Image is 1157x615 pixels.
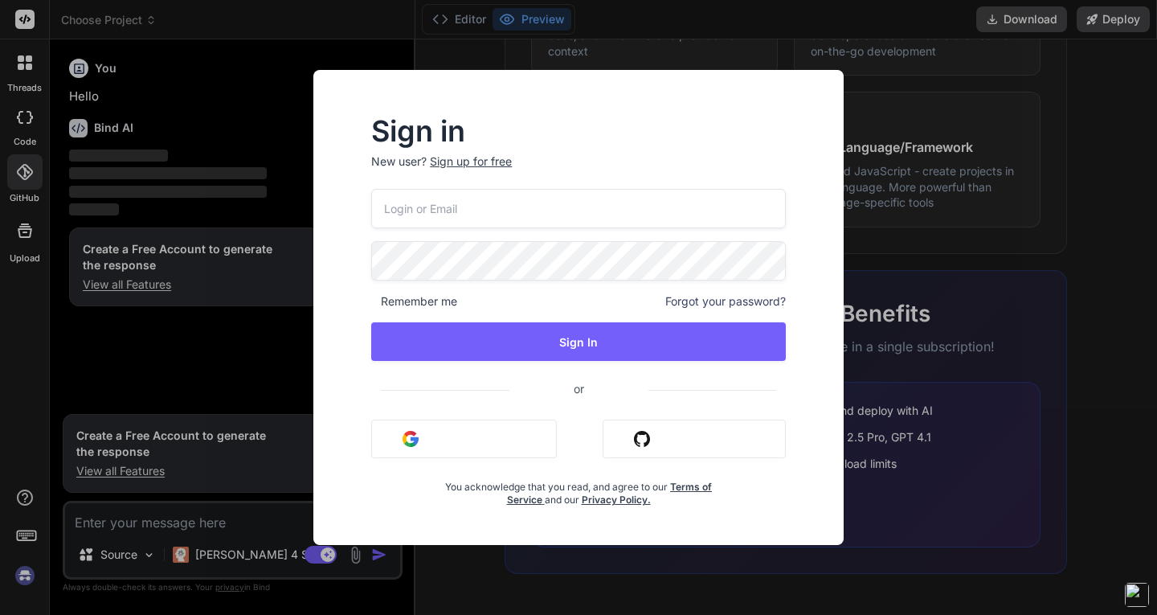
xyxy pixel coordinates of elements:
img: github [634,431,650,447]
button: Sign in with Google [371,420,557,458]
button: Sign In [371,322,786,361]
button: Sign in with Github [603,420,786,458]
input: Login or Email [371,189,786,228]
img: icon128.png [1125,583,1149,607]
span: or [509,369,648,408]
div: You acknowledge that you read, and agree to our and our [440,471,717,506]
h2: Sign in [371,118,786,144]
a: Terms of Service [507,481,713,506]
span: Forgot your password? [665,293,786,310]
p: New user? [371,154,786,189]
span: Remember me [371,293,457,310]
img: google [403,431,419,447]
div: Sign up for free [430,154,512,170]
a: Privacy Policy. [582,494,651,506]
